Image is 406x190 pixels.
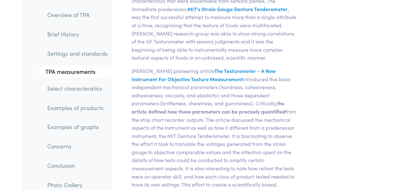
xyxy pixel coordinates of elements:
[42,8,113,22] a: Overview of TPA
[42,81,113,96] a: Select characteristics
[132,67,276,82] span: The Texturometer - A New Instrument For Objective Texture Measurement
[42,139,113,154] a: Concerns
[42,158,113,173] a: Conclusion
[42,120,113,134] a: Examples of graphs
[187,5,288,12] span: MIT's Strain Gauge Denture Tenderometer
[39,65,113,78] a: TPA measurements
[42,46,113,61] a: Settings and standards
[132,100,285,115] span: the article defined how these parameters can be precisely quantified
[42,27,113,42] a: Brief History
[42,101,113,115] a: Examples of products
